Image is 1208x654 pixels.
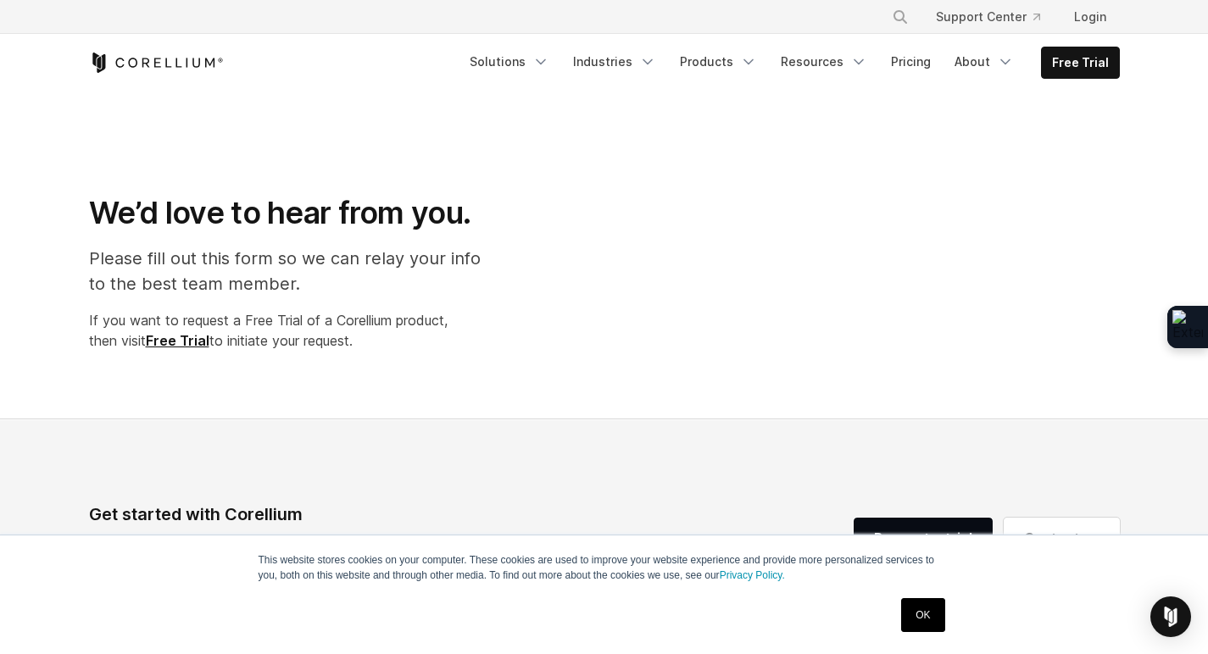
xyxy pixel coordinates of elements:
img: Extension Icon [1172,310,1203,344]
p: We’re here to help you revolutionize your security and development practices with pioneering tech... [89,534,523,574]
div: Get started with Corellium [89,502,523,527]
a: Free Trial [1042,47,1119,78]
button: Search [885,2,916,32]
a: Request a trial [854,518,993,558]
a: Industries [563,47,666,77]
a: Privacy Policy. [720,569,785,581]
div: Navigation Menu [459,47,1120,79]
h1: We’d love to hear from you. [89,194,498,232]
a: Contact us [1004,518,1120,558]
a: Pricing [881,47,941,77]
div: Navigation Menu [871,2,1120,32]
a: Support Center [922,2,1054,32]
p: Please fill out this form so we can relay your info to the best team member. [89,246,498,297]
a: Login [1060,2,1120,32]
a: Solutions [459,47,559,77]
a: Corellium Home [89,53,224,73]
div: Open Intercom Messenger [1150,596,1191,637]
p: If you want to request a Free Trial of a Corellium product, then visit to initiate your request. [89,310,498,351]
a: About [944,47,1024,77]
a: Products [670,47,767,77]
a: Free Trial [146,332,209,349]
a: OK [901,598,944,632]
a: Resources [771,47,877,77]
p: This website stores cookies on your computer. These cookies are used to improve your website expe... [259,552,950,583]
